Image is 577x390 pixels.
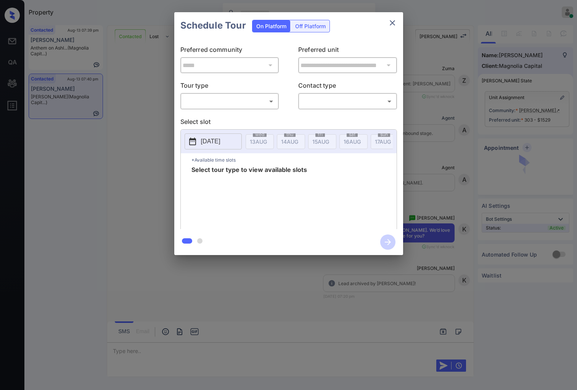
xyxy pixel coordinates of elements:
[180,117,397,129] p: Select slot
[174,12,252,39] h2: Schedule Tour
[201,137,220,146] p: [DATE]
[291,20,329,32] div: Off Platform
[191,167,307,228] span: Select tour type to view available slots
[180,45,279,57] p: Preferred community
[298,45,397,57] p: Preferred unit
[180,81,279,93] p: Tour type
[298,81,397,93] p: Contact type
[191,153,397,167] p: *Available time slots
[385,15,400,30] button: close
[252,20,290,32] div: On Platform
[185,133,242,149] button: [DATE]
